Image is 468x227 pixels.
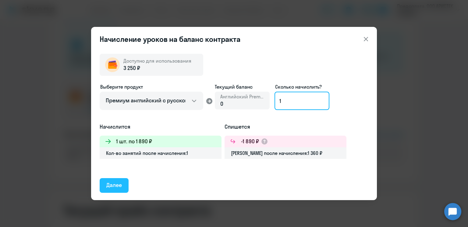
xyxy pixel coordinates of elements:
[241,137,259,145] h3: -1 890 ₽
[123,58,191,64] span: Доступно для использования
[225,147,346,159] div: [PERSON_NAME] после начисления: 1 360 ₽
[220,93,264,100] span: Английский Premium
[116,137,152,145] h3: 1 шт. по 1 890 ₽
[100,84,143,90] span: Выберите продукт
[275,84,322,90] span: Сколько начислить?
[100,123,222,131] h5: Начислится
[105,57,120,72] img: wallet-circle.png
[100,147,222,159] div: Кол-во занятий после начисления: 1
[106,181,122,189] div: Далее
[91,34,377,44] header: Начисление уроков на баланс контракта
[123,64,140,72] span: 3 250 ₽
[220,100,223,107] span: 0
[100,178,129,193] button: Далее
[215,83,270,90] span: Текущий баланс
[225,123,346,131] h5: Спишется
